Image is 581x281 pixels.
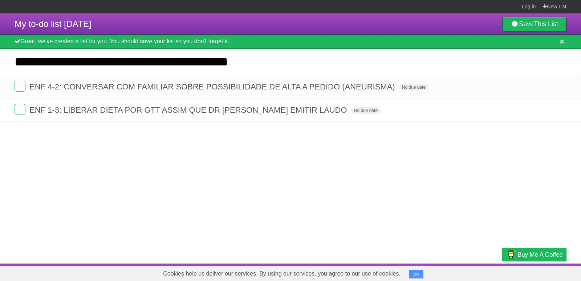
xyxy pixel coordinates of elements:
[493,265,512,279] a: Privacy
[156,266,408,281] span: Cookies help us deliver our services. By using our services, you agree to our use of cookies.
[29,105,349,115] span: ENF 1-3: LIBERAR DIETA POR GTT ASSIM QUE DR [PERSON_NAME] EMITIR LAUDO
[15,19,92,29] span: My to-do list [DATE]
[15,104,25,115] label: Done
[399,84,428,91] span: No due date
[521,265,566,279] a: Suggest a feature
[406,265,421,279] a: About
[409,270,423,278] button: OK
[468,265,484,279] a: Terms
[502,248,566,261] a: Buy me a coffee
[351,107,381,114] span: No due date
[517,248,563,261] span: Buy me a coffee
[29,82,397,91] span: ENF 4-2: CONVERSAR COM FAMILIAR SOBRE POSSIBILIDADE DE ALTA A PEDIDO (ANEURISMA)
[506,248,516,261] img: Buy me a coffee
[15,81,25,92] label: Done
[502,17,566,31] a: SaveThis List
[534,20,558,28] b: This List
[430,265,459,279] a: Developers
